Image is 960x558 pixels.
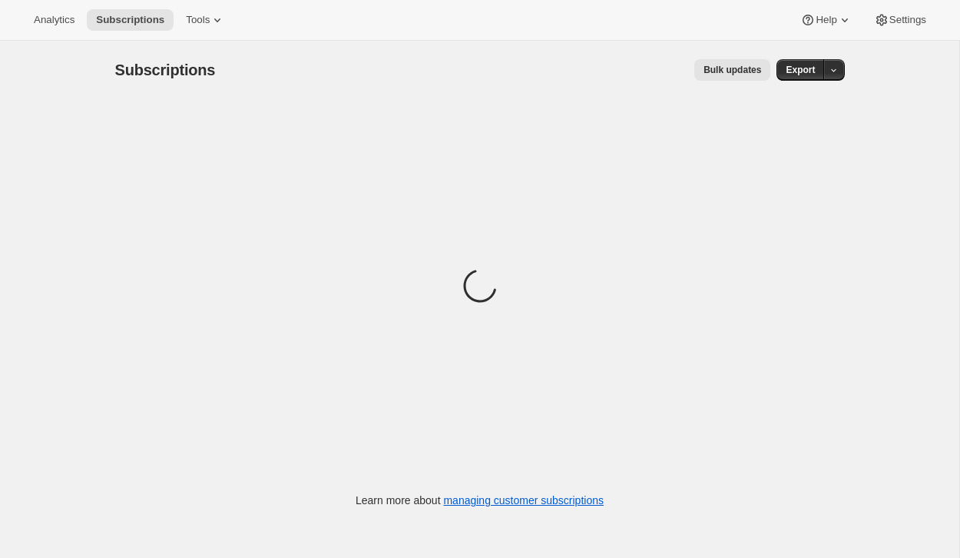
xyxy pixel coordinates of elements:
[703,64,761,76] span: Bulk updates
[908,490,945,527] iframe: Intercom live chat
[786,64,815,76] span: Export
[889,14,926,26] span: Settings
[791,9,861,31] button: Help
[115,61,216,78] span: Subscriptions
[177,9,234,31] button: Tools
[356,493,604,508] p: Learn more about
[34,14,74,26] span: Analytics
[87,9,174,31] button: Subscriptions
[865,9,935,31] button: Settings
[443,494,604,507] a: managing customer subscriptions
[694,59,770,81] button: Bulk updates
[186,14,210,26] span: Tools
[776,59,824,81] button: Export
[25,9,84,31] button: Analytics
[816,14,836,26] span: Help
[96,14,164,26] span: Subscriptions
